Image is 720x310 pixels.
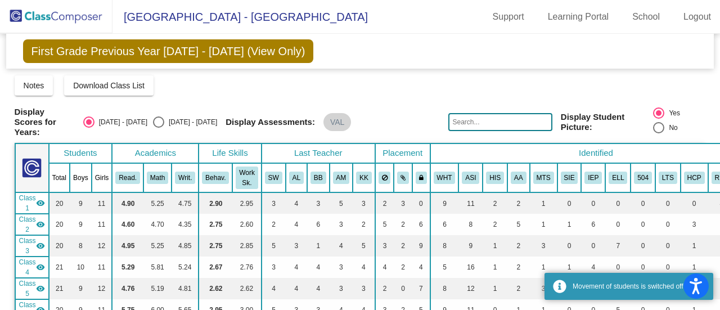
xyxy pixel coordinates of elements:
[289,172,304,184] button: AL
[483,214,507,235] td: 2
[483,192,507,214] td: 2
[172,235,199,257] td: 4.85
[430,235,459,257] td: 8
[605,235,631,257] td: 7
[375,278,394,299] td: 2
[530,278,557,299] td: 3
[49,214,70,235] td: 20
[15,278,49,299] td: Kristin Niketic - EL
[557,214,582,235] td: 1
[143,257,172,278] td: 5.81
[483,278,507,299] td: 1
[115,172,140,184] button: Read.
[330,278,353,299] td: 3
[581,214,605,235] td: 6
[634,172,652,184] button: 504
[49,143,112,163] th: Students
[172,278,199,299] td: 4.81
[458,278,483,299] td: 12
[333,172,350,184] button: AM
[330,192,353,214] td: 5
[143,192,172,214] td: 5.25
[262,235,286,257] td: 5
[631,235,655,257] td: 0
[307,163,330,192] th: Bonnie Burnheimer
[655,257,681,278] td: 0
[458,163,483,192] th: Asian
[655,192,681,214] td: 0
[199,192,232,214] td: 2.90
[353,192,375,214] td: 3
[655,235,681,257] td: 0
[375,257,394,278] td: 4
[605,257,631,278] td: 0
[175,172,195,184] button: Writ.
[330,163,353,192] th: Amy Masters
[462,172,479,184] button: ASI
[36,199,45,208] mat-icon: visibility
[664,108,680,118] div: Yes
[23,39,314,63] span: First Grade Previous Year [DATE] - [DATE] (View Only)
[262,143,375,163] th: Last Teacher
[394,192,412,214] td: 3
[36,263,45,272] mat-icon: visibility
[310,172,326,184] button: BB
[15,192,49,214] td: Shannon Walsh - AUT
[286,278,307,299] td: 4
[448,113,552,131] input: Search...
[484,8,533,26] a: Support
[581,163,605,192] th: Individualized Education Plan
[307,235,330,257] td: 1
[511,172,526,184] button: AA
[561,172,578,184] button: SIE
[286,192,307,214] td: 4
[412,192,430,214] td: 0
[112,8,368,26] span: [GEOGRAPHIC_DATA] - [GEOGRAPHIC_DATA]
[412,163,430,192] th: Keep with teacher
[36,284,45,293] mat-icon: visibility
[19,214,36,235] span: Class 2
[15,107,75,137] span: Display Scores for Years:
[655,163,681,192] th: Long-Term Sub
[605,192,631,214] td: 0
[49,192,70,214] td: 20
[353,235,375,257] td: 5
[356,172,372,184] button: KK
[681,257,708,278] td: 1
[557,235,582,257] td: 0
[70,278,92,299] td: 9
[70,163,92,192] th: Boys
[199,235,232,257] td: 2.75
[394,235,412,257] td: 2
[458,192,483,214] td: 11
[412,235,430,257] td: 9
[430,163,459,192] th: White
[353,214,375,235] td: 2
[199,257,232,278] td: 2.67
[584,172,602,184] button: IEP
[199,278,232,299] td: 2.62
[202,172,229,184] button: Behav.
[483,163,507,192] th: Hispanic
[533,172,554,184] button: MTS
[143,278,172,299] td: 5.19
[286,257,307,278] td: 4
[681,214,708,235] td: 3
[15,257,49,278] td: Kelsey Laird - SPED
[70,257,92,278] td: 10
[19,257,36,277] span: Class 4
[507,163,530,192] th: African American
[507,192,530,214] td: 2
[64,75,154,96] button: Download Class List
[36,241,45,250] mat-icon: visibility
[226,117,315,127] span: Display Assessments:
[412,257,430,278] td: 4
[112,192,143,214] td: 4.90
[262,214,286,235] td: 2
[561,112,651,132] span: Display Student Picture:
[232,192,261,214] td: 2.95
[199,214,232,235] td: 2.75
[412,278,430,299] td: 7
[631,192,655,214] td: 0
[330,214,353,235] td: 3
